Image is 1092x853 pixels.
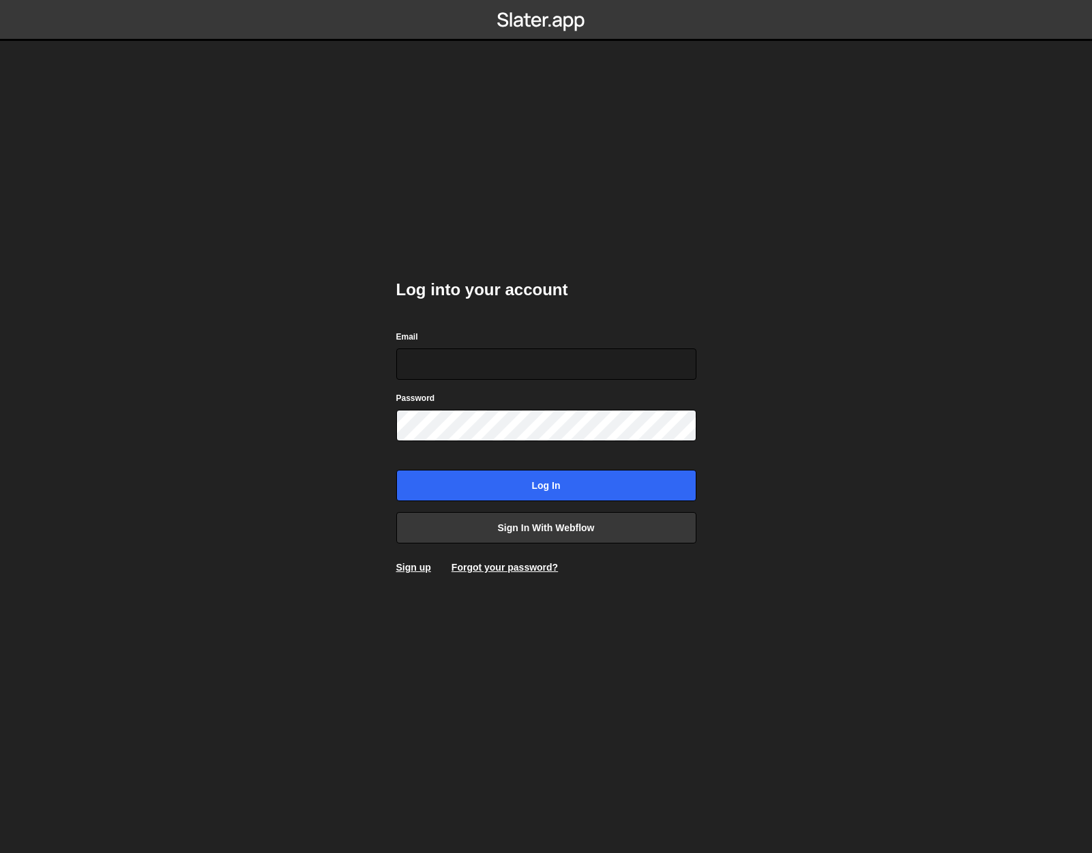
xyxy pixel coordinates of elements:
[396,512,696,543] a: Sign in with Webflow
[396,279,696,301] h2: Log into your account
[396,470,696,501] input: Log in
[396,562,431,573] a: Sign up
[396,330,418,344] label: Email
[452,562,558,573] a: Forgot your password?
[396,391,435,405] label: Password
